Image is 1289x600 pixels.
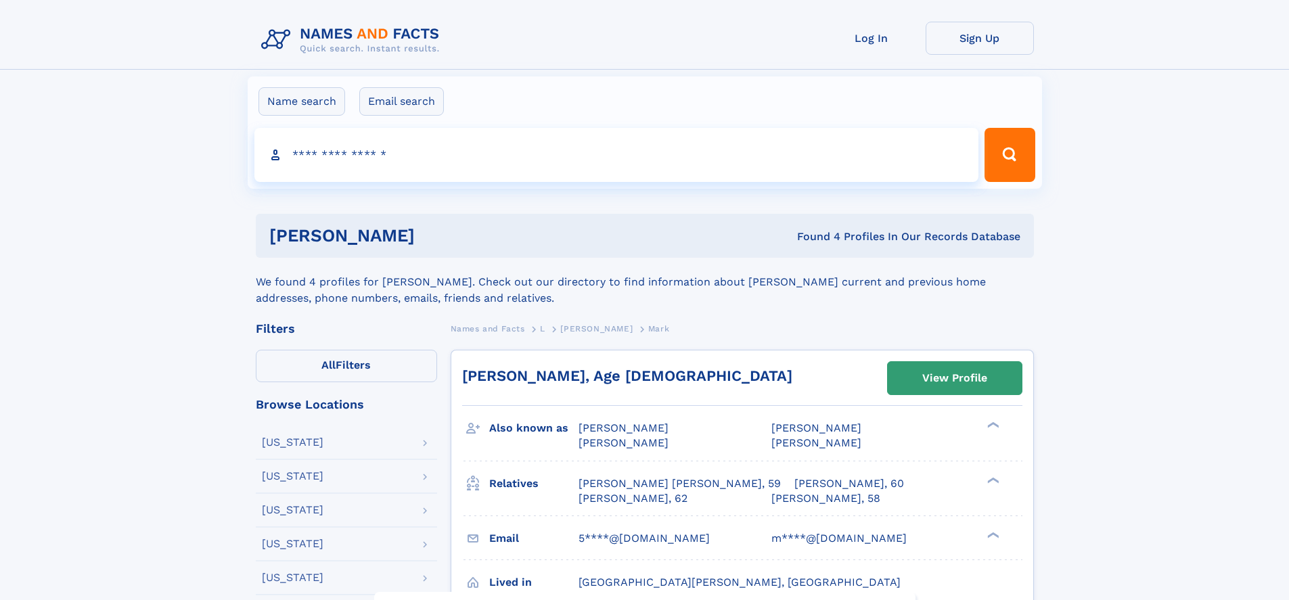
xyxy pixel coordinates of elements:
span: [PERSON_NAME] [579,436,669,449]
a: Log In [817,22,926,55]
h3: Lived in [489,571,579,594]
div: [US_STATE] [262,437,323,448]
a: [PERSON_NAME], Age [DEMOGRAPHIC_DATA] [462,367,792,384]
h3: Also known as [489,417,579,440]
label: Email search [359,87,444,116]
span: L [540,324,545,333]
span: Mark [648,324,669,333]
input: search input [254,128,979,182]
div: ❯ [984,476,1000,484]
span: [PERSON_NAME] [579,421,669,434]
div: Found 4 Profiles In Our Records Database [606,229,1020,244]
a: [PERSON_NAME], 58 [771,491,880,506]
h3: Email [489,527,579,550]
span: [PERSON_NAME] [560,324,633,333]
span: All [321,359,336,371]
div: We found 4 profiles for [PERSON_NAME]. Check out our directory to find information about [PERSON_... [256,258,1034,306]
div: [US_STATE] [262,471,323,482]
a: [PERSON_NAME] [PERSON_NAME], 59 [579,476,781,491]
h3: Relatives [489,472,579,495]
div: ❯ [984,421,1000,430]
label: Filters [256,350,437,382]
a: [PERSON_NAME], 60 [794,476,904,491]
span: [GEOGRAPHIC_DATA][PERSON_NAME], [GEOGRAPHIC_DATA] [579,576,901,589]
a: [PERSON_NAME] [560,320,633,337]
span: [PERSON_NAME] [771,436,861,449]
img: Logo Names and Facts [256,22,451,58]
div: ❯ [984,530,1000,539]
a: L [540,320,545,337]
a: View Profile [888,362,1022,394]
div: Filters [256,323,437,335]
div: Browse Locations [256,398,437,411]
button: Search Button [985,128,1035,182]
div: View Profile [922,363,987,394]
label: Name search [258,87,345,116]
h1: [PERSON_NAME] [269,227,606,244]
div: [US_STATE] [262,538,323,549]
div: [US_STATE] [262,572,323,583]
div: [US_STATE] [262,505,323,515]
span: [PERSON_NAME] [771,421,861,434]
a: [PERSON_NAME], 62 [579,491,687,506]
a: Sign Up [926,22,1034,55]
a: Names and Facts [451,320,525,337]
